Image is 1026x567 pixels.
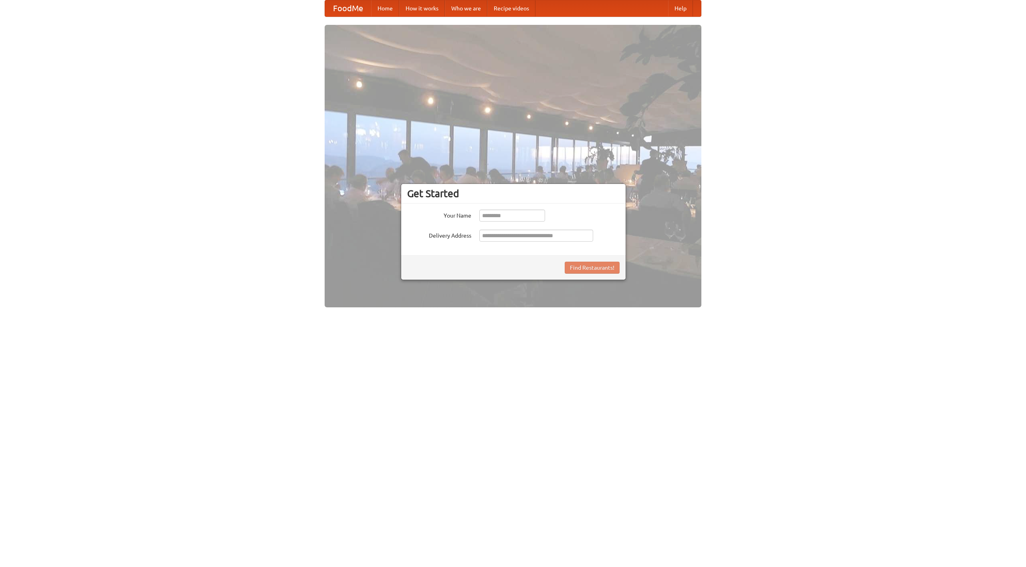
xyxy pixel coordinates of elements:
a: Home [371,0,399,16]
h3: Get Started [407,188,620,200]
button: Find Restaurants! [565,262,620,274]
a: Who we are [445,0,487,16]
a: Recipe videos [487,0,535,16]
a: How it works [399,0,445,16]
a: FoodMe [325,0,371,16]
a: Help [668,0,693,16]
label: Your Name [407,210,471,220]
label: Delivery Address [407,230,471,240]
